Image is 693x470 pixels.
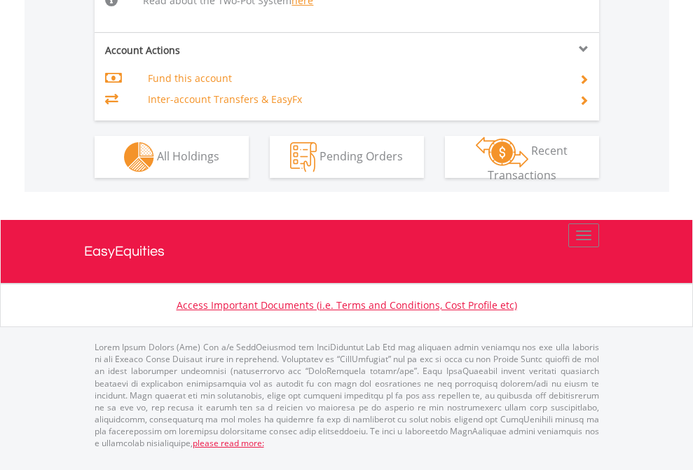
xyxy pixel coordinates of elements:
td: Inter-account Transfers & EasyFx [148,89,562,110]
span: All Holdings [157,148,219,163]
span: Pending Orders [320,148,403,163]
p: Lorem Ipsum Dolors (Ame) Con a/e SeddOeiusmod tem InciDiduntut Lab Etd mag aliquaen admin veniamq... [95,341,599,449]
button: Recent Transactions [445,136,599,178]
a: please read more: [193,437,264,449]
td: Fund this account [148,68,562,89]
img: holdings-wht.png [124,142,154,172]
a: Access Important Documents (i.e. Terms and Conditions, Cost Profile etc) [177,298,517,312]
a: EasyEquities [84,220,610,283]
img: transactions-zar-wht.png [476,137,528,167]
div: Account Actions [95,43,347,57]
button: All Holdings [95,136,249,178]
img: pending_instructions-wht.png [290,142,317,172]
button: Pending Orders [270,136,424,178]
